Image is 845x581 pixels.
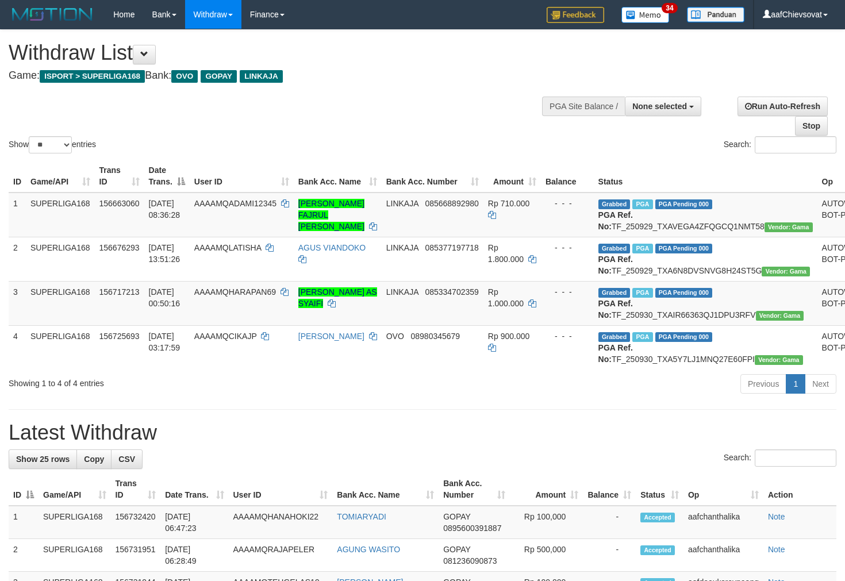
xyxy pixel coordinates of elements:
td: Rp 500,000 [510,539,583,572]
td: aafchanthalika [683,539,763,572]
span: PGA Pending [655,199,713,209]
span: GOPAY [443,545,470,554]
label: Search: [724,449,836,467]
span: AAAAMQCIKAJP [194,332,257,341]
a: AGUS VIANDOKO [298,243,366,252]
span: ISPORT > SUPERLIGA168 [40,70,145,83]
span: Marked by aafnonsreyleab [632,332,652,342]
span: Rp 1.800.000 [488,243,524,264]
td: - [583,506,636,539]
a: Note [768,512,785,521]
th: Op: activate to sort column ascending [683,473,763,506]
td: AAAAMQRAJAPELER [229,539,333,572]
td: TF_250930_TXAIR66363QJ1DPU3RFV [594,281,817,325]
td: TF_250929_TXA6N8DVSNVG8H24ST5G [594,237,817,281]
span: Vendor URL: https://trx31.1velocity.biz [765,222,813,232]
span: PGA Pending [655,332,713,342]
th: Trans ID: activate to sort column ascending [111,473,161,506]
td: 4 [9,325,26,370]
td: TF_250930_TXA5Y7LJ1MNQ27E60FPI [594,325,817,370]
span: [DATE] 00:50:16 [149,287,180,308]
span: [DATE] 03:17:59 [149,332,180,352]
span: 34 [662,3,677,13]
span: Copy 085377197718 to clipboard [425,243,478,252]
span: 156663060 [99,199,140,208]
a: [PERSON_NAME] [298,332,364,341]
span: AAAAMQADAMI12345 [194,199,276,208]
select: Showentries [29,136,72,153]
span: LINKAJA [386,287,418,297]
h1: Latest Withdraw [9,421,836,444]
span: PGA Pending [655,244,713,253]
span: LINKAJA [240,70,283,83]
span: None selected [632,102,687,111]
span: LINKAJA [386,199,418,208]
span: 156725693 [99,332,140,341]
span: Marked by aafsoycanthlai [632,244,652,253]
td: SUPERLIGA168 [26,325,95,370]
b: PGA Ref. No: [598,343,633,364]
label: Show entries [9,136,96,153]
span: [DATE] 13:51:26 [149,243,180,264]
span: Copy 085334702359 to clipboard [425,287,478,297]
span: Show 25 rows [16,455,70,464]
span: GOPAY [201,70,237,83]
th: ID: activate to sort column descending [9,473,39,506]
a: [PERSON_NAME] FAJRUL [PERSON_NAME] [298,199,364,231]
th: Game/API: activate to sort column ascending [39,473,111,506]
label: Search: [724,136,836,153]
b: PGA Ref. No: [598,299,633,320]
th: Bank Acc. Name: activate to sort column ascending [294,160,382,193]
span: Grabbed [598,199,631,209]
td: TF_250929_TXAVEGA4ZFQGCQ1NMT58 [594,193,817,237]
th: Balance: activate to sort column ascending [583,473,636,506]
td: SUPERLIGA168 [39,506,111,539]
td: [DATE] 06:28:49 [160,539,228,572]
th: Amount: activate to sort column ascending [483,160,541,193]
div: - - - [546,330,589,342]
span: Copy 0895600391887 to clipboard [443,524,501,533]
img: panduan.png [687,7,744,22]
span: GOPAY [443,512,470,521]
input: Search: [755,449,836,467]
span: Vendor URL: https://trx31.1velocity.biz [756,311,804,321]
a: Run Auto-Refresh [738,97,828,116]
span: Rp 900.000 [488,332,529,341]
th: User ID: activate to sort column ascending [229,473,333,506]
b: PGA Ref. No: [598,255,633,275]
span: Vendor URL: https://trx31.1velocity.biz [755,355,803,365]
div: - - - [546,242,589,253]
td: Rp 100,000 [510,506,583,539]
td: 3 [9,281,26,325]
span: LINKAJA [386,243,418,252]
img: Feedback.jpg [547,7,604,23]
td: 156731951 [111,539,161,572]
td: 2 [9,539,39,572]
td: SUPERLIGA168 [39,539,111,572]
img: Button%20Memo.svg [621,7,670,23]
th: Balance [541,160,594,193]
span: Rp 710.000 [488,199,529,208]
th: Status [594,160,817,193]
a: [PERSON_NAME] AS SYAIFI [298,287,377,308]
th: Date Trans.: activate to sort column descending [144,160,190,193]
span: Grabbed [598,332,631,342]
span: Marked by aafnonsreyleab [632,288,652,298]
div: - - - [546,198,589,209]
a: Stop [795,116,828,136]
div: - - - [546,286,589,298]
a: Next [805,374,836,394]
img: MOTION_logo.png [9,6,96,23]
a: Show 25 rows [9,449,77,469]
td: aafchanthalika [683,506,763,539]
th: Bank Acc. Name: activate to sort column ascending [332,473,439,506]
th: ID [9,160,26,193]
th: Game/API: activate to sort column ascending [26,160,95,193]
a: Copy [76,449,112,469]
th: User ID: activate to sort column ascending [190,160,294,193]
th: Trans ID: activate to sort column ascending [95,160,144,193]
h1: Withdraw List [9,41,552,64]
th: Status: activate to sort column ascending [636,473,683,506]
span: Marked by aafchhiseyha [632,199,652,209]
td: 1 [9,506,39,539]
